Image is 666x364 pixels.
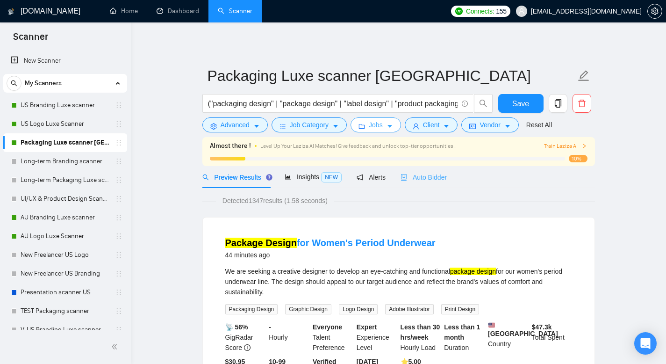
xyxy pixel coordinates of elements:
span: holder [115,139,122,146]
a: setting [647,7,662,15]
b: Less than 30 hrs/week [401,323,440,341]
button: barsJob Categorycaret-down [272,117,347,132]
span: Alerts [357,174,386,181]
div: Total Spent [530,322,574,353]
a: Packaging Luxe scanner [GEOGRAPHIC_DATA] [21,133,109,152]
div: Experience Level [355,322,399,353]
span: Adobe Illustrator [385,304,433,314]
span: idcard [469,123,476,130]
b: [GEOGRAPHIC_DATA] [488,322,558,337]
span: user [413,123,419,130]
div: Country [486,322,530,353]
span: holder [115,326,122,334]
span: Jobs [369,120,383,130]
div: We are seeking a creative designer to develop an eye-catching and functional for our women's peri... [225,266,572,297]
button: Train Laziza AI [544,142,587,151]
span: Job Category [290,120,329,130]
span: Save [512,98,529,109]
span: holder [115,158,122,165]
li: New Scanner [3,51,127,70]
a: New Freelancer US Logo [21,246,109,264]
span: caret-down [253,123,260,130]
span: holder [115,176,122,184]
button: idcardVendorcaret-down [461,117,518,132]
div: Hourly Load [399,322,443,353]
a: US Logo Luxe Scanner [21,115,109,133]
span: holder [115,307,122,315]
a: UI/UX & Product Design Scanner [21,189,109,208]
a: Long-term Branding scanner [21,152,109,171]
a: searchScanner [218,7,252,15]
mark: package design [450,268,496,275]
span: caret-down [443,123,450,130]
span: 155 [496,6,506,16]
button: copy [549,94,567,113]
b: Less than 1 month [444,323,480,341]
button: folderJobscaret-down [351,117,401,132]
span: bars [279,123,286,130]
span: Packaging Design [225,304,278,314]
div: Talent Preference [311,322,355,353]
span: NEW [321,172,342,182]
span: setting [648,7,662,15]
a: homeHome [110,7,138,15]
span: holder [115,102,122,109]
a: Long-term Packaging Luxe scanner [21,171,109,189]
button: Save [498,94,544,113]
a: AU Logo Luxe Scanner [21,227,109,246]
span: Print Design [441,304,479,314]
input: Scanner name... [208,64,576,87]
button: setting [647,4,662,19]
span: Preview Results [202,174,270,181]
span: holder [115,120,122,128]
mark: Package Design [225,238,297,248]
div: Open Intercom Messenger [634,332,657,355]
a: Package Designfor Women's Period Underwear [225,238,436,248]
span: Graphic Design [285,304,331,314]
span: 10% [569,155,587,162]
span: setting [210,123,217,130]
div: 44 minutes ago [225,249,436,261]
span: edit [578,70,590,82]
a: New Scanner [11,51,120,70]
span: holder [115,251,122,259]
span: robot [401,174,407,181]
div: GigRadar Score [223,322,267,353]
span: Logo Design [339,304,378,314]
span: caret-down [332,123,339,130]
a: TEST Packaging scanner [21,302,109,320]
b: $ 47.3k [532,323,552,331]
b: Expert [357,323,377,331]
button: userClientcaret-down [405,117,458,132]
span: holder [115,195,122,203]
span: delete [573,99,591,108]
img: 🇺🇸 [488,322,495,328]
span: My Scanners [25,74,62,93]
a: New Freelancer US Branding [21,264,109,283]
a: Reset All [526,120,552,130]
input: Search Freelance Jobs... [208,98,458,109]
span: Advanced [221,120,250,130]
span: Almost there ! [210,141,251,151]
a: AU Branding Luxe scanner [21,208,109,227]
b: 📡 56% [225,323,248,331]
span: double-left [111,342,121,351]
span: Connects: [466,6,494,16]
span: holder [115,214,122,221]
a: US Branding Luxe scanner [21,96,109,115]
img: logo [8,4,14,19]
b: Everyone [313,323,342,331]
span: search [7,80,21,87]
span: Auto Bidder [401,174,447,181]
span: notification [357,174,363,181]
span: user [518,8,525,15]
span: caret-down [504,123,511,130]
div: Tooltip anchor [265,173,273,182]
span: folder [358,123,365,130]
span: holder [115,233,122,240]
span: Vendor [480,120,500,130]
div: Duration [442,322,486,353]
a: dashboardDashboard [157,7,199,15]
div: Hourly [267,322,311,353]
span: search [202,174,209,181]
